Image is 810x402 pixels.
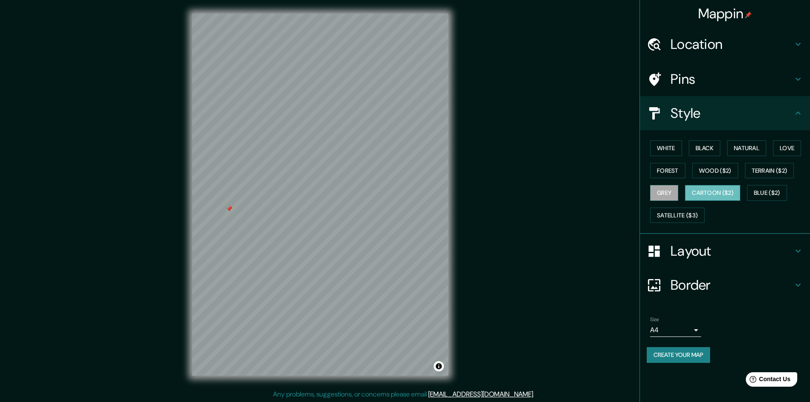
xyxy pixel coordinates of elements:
[745,11,752,18] img: pin-icon.png
[698,5,752,22] h4: Mappin
[640,234,810,268] div: Layout
[734,369,801,393] iframe: Help widget launcher
[650,323,701,337] div: A4
[671,277,793,294] h4: Border
[640,62,810,96] div: Pins
[428,390,533,399] a: [EMAIL_ADDRESS][DOMAIN_NAME]
[273,389,534,399] p: Any problems, suggestions, or concerns please email .
[536,389,537,399] div: .
[692,163,738,179] button: Wood ($2)
[640,27,810,61] div: Location
[647,347,710,363] button: Create your map
[773,140,801,156] button: Love
[650,208,705,223] button: Satellite ($3)
[650,185,678,201] button: Grey
[671,71,793,88] h4: Pins
[727,140,766,156] button: Natural
[534,389,536,399] div: .
[640,268,810,302] div: Border
[434,361,444,371] button: Toggle attribution
[650,163,685,179] button: Forest
[745,163,794,179] button: Terrain ($2)
[640,96,810,130] div: Style
[650,140,682,156] button: White
[192,14,448,376] canvas: Map
[671,105,793,122] h4: Style
[689,140,721,156] button: Black
[685,185,740,201] button: Cartoon ($2)
[650,316,659,323] label: Size
[671,242,793,259] h4: Layout
[671,36,793,53] h4: Location
[747,185,787,201] button: Blue ($2)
